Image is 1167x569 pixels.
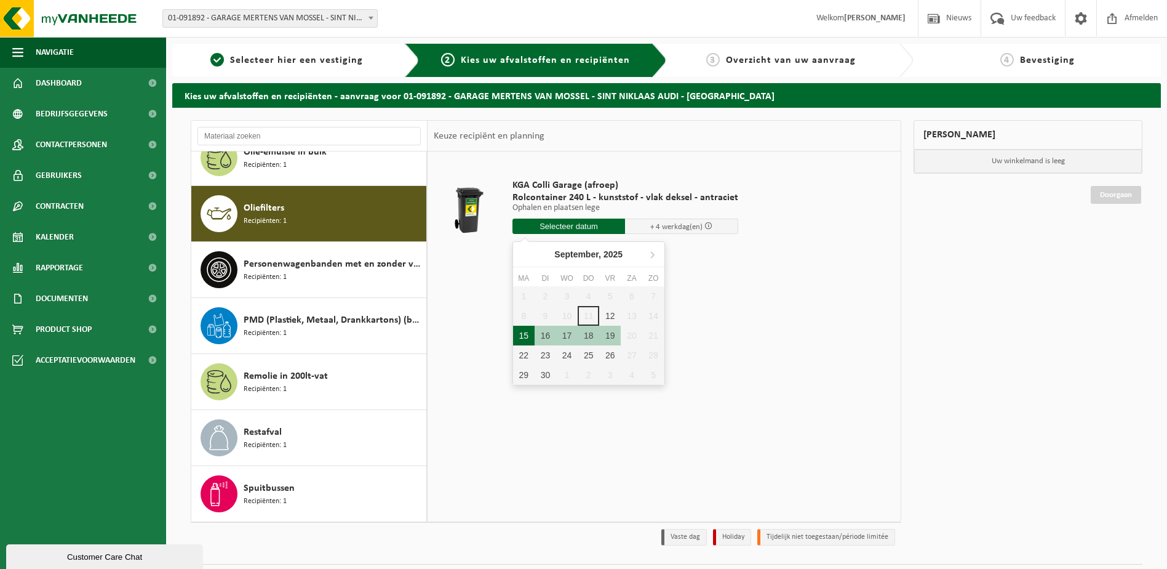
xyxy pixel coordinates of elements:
span: 01-091892 - GARAGE MERTENS VAN MOSSEL - SINT NIKLAAS AUDI - SINT-NIKLAAS [163,10,377,27]
div: 15 [513,326,535,345]
div: 12 [599,306,621,326]
div: September, [549,244,627,264]
div: 16 [535,326,556,345]
span: Navigatie [36,37,74,68]
span: Bedrijfsgegevens [36,99,108,129]
span: Recipiënten: 1 [244,328,287,339]
li: Holiday [713,529,751,546]
div: ma [513,272,535,284]
div: 22 [513,345,535,365]
div: za [621,272,642,284]
h2: Kies uw afvalstoffen en recipiënten - aanvraag voor 01-091892 - GARAGE MERTENS VAN MOSSEL - SINT ... [172,83,1161,107]
span: Kalender [36,222,74,252]
div: [PERSON_NAME] [914,120,1142,150]
span: 2 [441,53,455,67]
span: Gebruikers [36,160,82,191]
span: Rapportage [36,252,83,283]
div: 26 [599,345,621,365]
div: 1 [556,365,578,385]
span: 1 [210,53,224,67]
span: Overzicht van uw aanvraag [726,55,856,65]
button: Remolie in 200lt-vat Recipiënten: 1 [191,354,427,410]
span: Recipiënten: 1 [244,159,287,171]
input: Selecteer datum [512,219,626,234]
div: Keuze recipiënt en planning [428,121,551,151]
div: 30 [535,365,556,385]
li: Tijdelijk niet toegestaan/période limitée [757,529,895,546]
div: 3 [599,365,621,385]
span: Selecteer hier een vestiging [230,55,363,65]
div: 24 [556,345,578,365]
span: Recipiënten: 1 [244,384,287,395]
span: Contactpersonen [36,129,107,160]
span: Remolie in 200lt-vat [244,369,328,384]
a: Doorgaan [1091,186,1141,204]
span: 01-091892 - GARAGE MERTENS VAN MOSSEL - SINT NIKLAAS AUDI - SINT-NIKLAAS [162,9,378,28]
div: 19 [599,326,621,345]
p: Uw winkelmand is leeg [914,150,1142,173]
button: Oliefilters Recipiënten: 1 [191,186,427,242]
button: Restafval Recipiënten: 1 [191,410,427,466]
div: vr [599,272,621,284]
li: Vaste dag [661,529,707,546]
button: PMD (Plastiek, Metaal, Drankkartons) (bedrijven) Recipiënten: 1 [191,298,427,354]
span: Kies uw afvalstoffen en recipiënten [461,55,630,65]
a: 1Selecteer hier een vestiging [178,53,395,68]
span: Recipiënten: 1 [244,272,287,283]
span: Recipiënten: 1 [244,496,287,507]
span: Rolcontainer 240 L - kunststof - vlak deksel - antraciet [512,192,738,204]
span: Contracten [36,191,84,222]
div: 17 [556,326,578,345]
p: Ophalen en plaatsen lege [512,204,738,212]
button: Spuitbussen Recipiënten: 1 [191,466,427,522]
div: di [535,272,556,284]
span: Documenten [36,283,88,314]
span: Bevestiging [1020,55,1075,65]
div: 23 [535,345,556,365]
span: KGA Colli Garage (afroep) [512,179,738,192]
div: do [578,272,599,284]
span: Recipiënten: 1 [244,440,287,451]
div: 25 [578,345,599,365]
span: Dashboard [36,68,82,99]
span: Recipiënten: 1 [244,216,287,227]
span: Personenwagenbanden met en zonder velg [244,257,423,272]
span: PMD (Plastiek, Metaal, Drankkartons) (bedrijven) [244,313,423,328]
div: zo [643,272,664,284]
input: Materiaal zoeken [197,127,421,145]
strong: [PERSON_NAME] [844,14,906,23]
span: Spuitbussen [244,481,295,496]
span: Restafval [244,425,282,440]
button: Personenwagenbanden met en zonder velg Recipiënten: 1 [191,242,427,298]
div: wo [556,272,578,284]
span: Oliefilters [244,201,284,216]
button: Olie-emulsie in bulk Recipiënten: 1 [191,130,427,186]
span: Acceptatievoorwaarden [36,345,135,376]
iframe: chat widget [6,542,205,569]
i: 2025 [603,250,623,259]
span: Olie-emulsie in bulk [244,145,327,159]
span: + 4 werkdag(en) [650,223,703,231]
div: 2 [578,365,599,385]
div: 29 [513,365,535,385]
span: Product Shop [36,314,92,345]
span: 3 [706,53,720,67]
span: 4 [1000,53,1014,67]
div: 18 [578,326,599,345]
